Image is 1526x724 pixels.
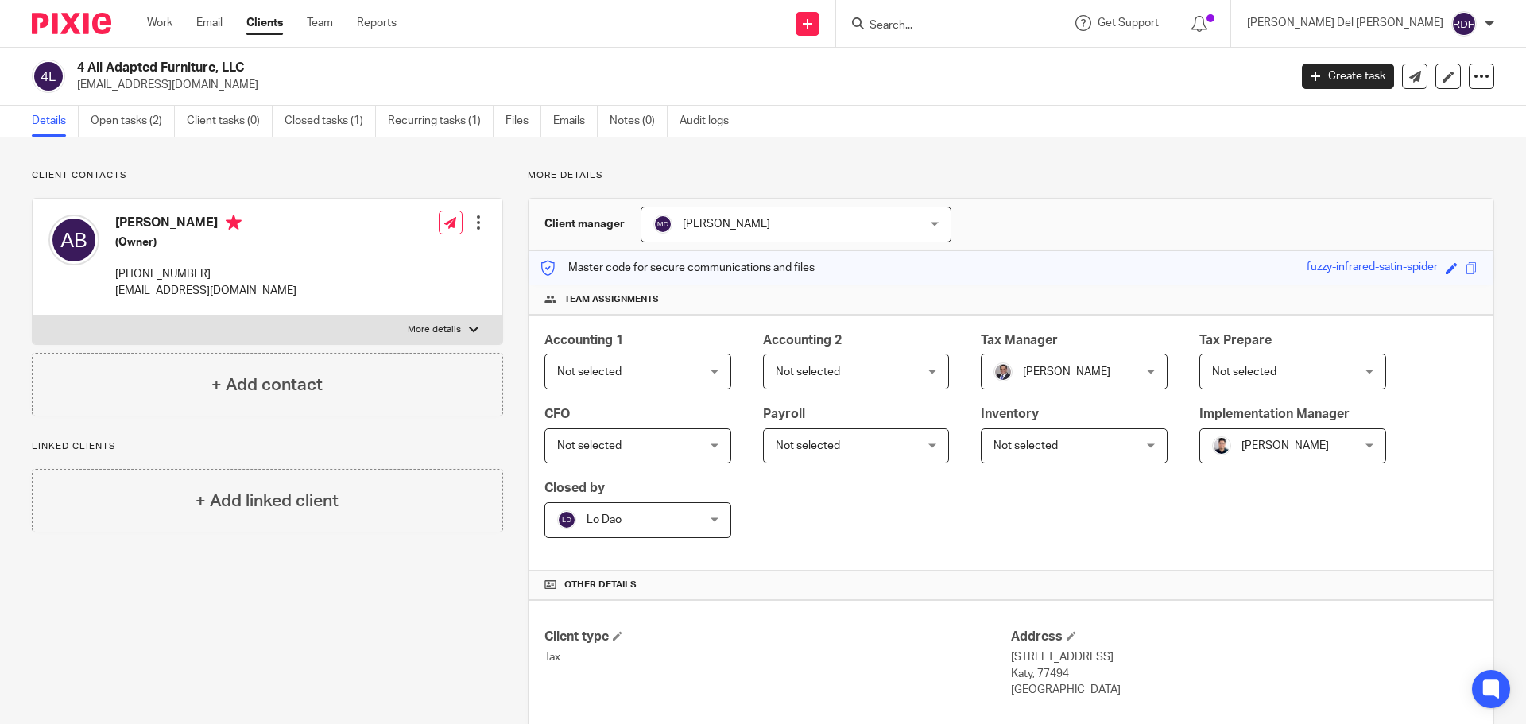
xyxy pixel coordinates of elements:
[226,215,242,230] i: Primary
[540,260,815,276] p: Master code for secure communications and files
[357,15,397,31] a: Reports
[211,373,323,397] h4: + Add contact
[77,60,1038,76] h2: 4 All Adapted Furniture, LLC
[307,15,333,31] a: Team
[285,106,376,137] a: Closed tasks (1)
[1212,436,1231,455] img: IMG_0272.png
[544,216,625,232] h3: Client manager
[246,15,283,31] a: Clients
[528,169,1494,182] p: More details
[196,15,223,31] a: Email
[1302,64,1394,89] a: Create task
[388,106,494,137] a: Recurring tasks (1)
[557,440,622,451] span: Not selected
[993,362,1013,381] img: thumbnail_IMG_0720.jpg
[564,579,637,591] span: Other details
[115,215,296,234] h4: [PERSON_NAME]
[1011,649,1478,665] p: [STREET_ADDRESS]
[776,366,840,377] span: Not selected
[408,323,461,336] p: More details
[544,649,1011,665] p: Tax
[763,334,842,347] span: Accounting 2
[32,169,503,182] p: Client contacts
[1212,366,1276,377] span: Not selected
[587,514,622,525] span: Lo Dao
[196,489,339,513] h4: + Add linked client
[763,408,805,420] span: Payroll
[544,408,570,420] span: CFO
[868,19,1011,33] input: Search
[993,440,1058,451] span: Not selected
[32,60,65,93] img: svg%3E
[1199,408,1350,420] span: Implementation Manager
[557,510,576,529] img: svg%3E
[115,283,296,299] p: [EMAIL_ADDRESS][DOMAIN_NAME]
[653,215,672,234] img: svg%3E
[553,106,598,137] a: Emails
[1307,259,1438,277] div: fuzzy-infrared-satin-spider
[32,440,503,453] p: Linked clients
[544,629,1011,645] h4: Client type
[1241,440,1329,451] span: [PERSON_NAME]
[115,266,296,282] p: [PHONE_NUMBER]
[680,106,741,137] a: Audit logs
[981,408,1039,420] span: Inventory
[564,293,659,306] span: Team assignments
[91,106,175,137] a: Open tasks (2)
[187,106,273,137] a: Client tasks (0)
[1247,15,1443,31] p: [PERSON_NAME] Del [PERSON_NAME]
[505,106,541,137] a: Files
[683,219,770,230] span: [PERSON_NAME]
[1011,682,1478,698] p: [GEOGRAPHIC_DATA]
[557,366,622,377] span: Not selected
[1451,11,1477,37] img: svg%3E
[48,215,99,265] img: svg%3E
[32,106,79,137] a: Details
[1199,334,1272,347] span: Tax Prepare
[1098,17,1159,29] span: Get Support
[77,77,1278,93] p: [EMAIL_ADDRESS][DOMAIN_NAME]
[1011,629,1478,645] h4: Address
[544,334,623,347] span: Accounting 1
[610,106,668,137] a: Notes (0)
[1011,666,1478,682] p: Katy, 77494
[1023,366,1110,377] span: [PERSON_NAME]
[544,482,605,494] span: Closed by
[147,15,172,31] a: Work
[776,440,840,451] span: Not selected
[981,334,1058,347] span: Tax Manager
[32,13,111,34] img: Pixie
[115,234,296,250] h5: (Owner)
